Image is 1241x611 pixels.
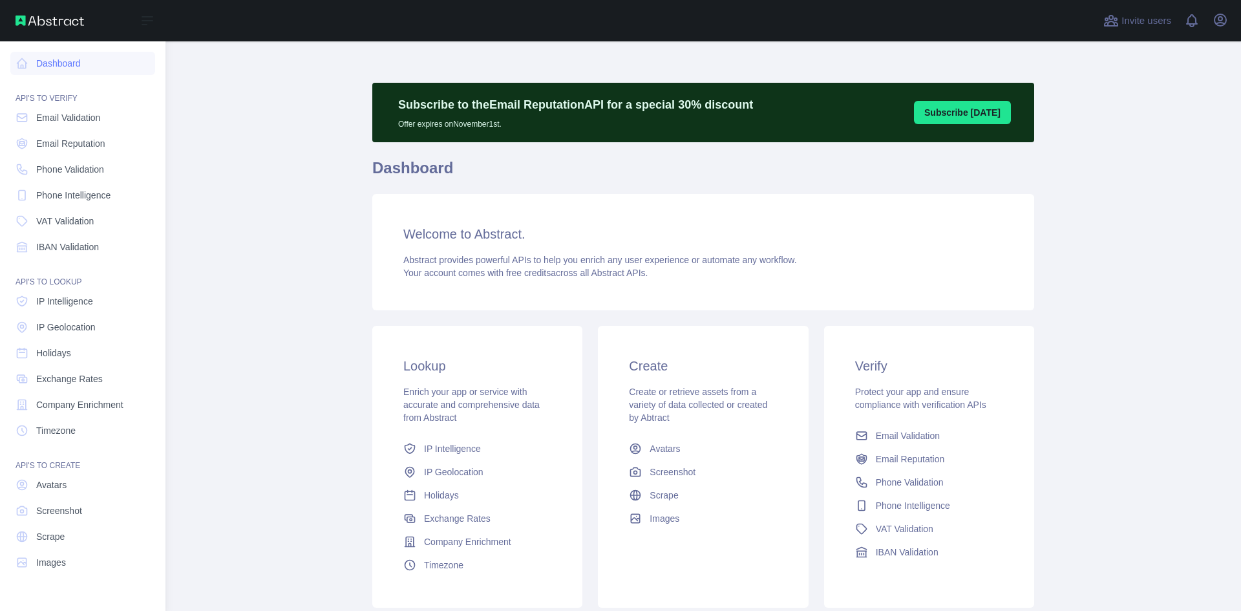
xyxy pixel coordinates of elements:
[850,447,1008,471] a: Email Reputation
[403,255,797,265] span: Abstract provides powerful APIs to help you enrich any user experience or automate any workflow.
[10,132,155,155] a: Email Reputation
[650,466,695,478] span: Screenshot
[36,398,123,411] span: Company Enrichment
[36,111,100,124] span: Email Validation
[10,261,155,287] div: API'S TO LOOKUP
[10,341,155,365] a: Holidays
[1121,14,1171,28] span: Invite users
[855,357,1003,375] h3: Verify
[36,321,96,334] span: IP Geolocation
[424,442,481,455] span: IP Intelligence
[10,209,155,233] a: VAT Validation
[36,163,104,176] span: Phone Validation
[629,357,777,375] h3: Create
[10,551,155,574] a: Images
[403,268,648,278] span: Your account comes with across all Abstract APIs.
[36,241,99,253] span: IBAN Validation
[36,530,65,543] span: Scrape
[398,553,557,577] a: Timezone
[403,225,1003,243] h3: Welcome to Abstract.
[850,494,1008,517] a: Phone Intelligence
[36,295,93,308] span: IP Intelligence
[36,478,67,491] span: Avatars
[10,445,155,471] div: API'S TO CREATE
[850,471,1008,494] a: Phone Validation
[876,453,945,466] span: Email Reputation
[624,484,782,507] a: Scrape
[855,387,986,410] span: Protect your app and ensure compliance with verification APIs
[850,517,1008,541] a: VAT Validation
[10,393,155,416] a: Company Enrichment
[36,215,94,228] span: VAT Validation
[398,530,557,553] a: Company Enrichment
[629,387,767,423] span: Create or retrieve assets from a variety of data collected or created by Abtract
[876,476,944,489] span: Phone Validation
[10,52,155,75] a: Dashboard
[36,347,71,359] span: Holidays
[624,437,782,460] a: Avatars
[36,189,111,202] span: Phone Intelligence
[424,535,511,548] span: Company Enrichment
[36,424,76,437] span: Timezone
[506,268,551,278] span: free credits
[424,559,463,572] span: Timezone
[398,507,557,530] a: Exchange Rates
[876,429,940,442] span: Email Validation
[10,158,155,181] a: Phone Validation
[398,437,557,460] a: IP Intelligence
[650,442,680,455] span: Avatars
[10,235,155,259] a: IBAN Validation
[650,512,679,525] span: Images
[10,184,155,207] a: Phone Intelligence
[36,137,105,150] span: Email Reputation
[403,387,540,423] span: Enrich your app or service with accurate and comprehensive data from Abstract
[850,424,1008,447] a: Email Validation
[398,114,753,129] p: Offer expires on November 1st.
[10,419,155,442] a: Timezone
[876,499,950,512] span: Phone Intelligence
[36,504,82,517] span: Screenshot
[624,507,782,530] a: Images
[650,489,678,502] span: Scrape
[10,473,155,497] a: Avatars
[424,489,459,502] span: Holidays
[10,316,155,339] a: IP Geolocation
[624,460,782,484] a: Screenshot
[876,522,933,535] span: VAT Validation
[36,556,66,569] span: Images
[876,546,939,559] span: IBAN Validation
[424,466,483,478] span: IP Geolocation
[850,541,1008,564] a: IBAN Validation
[403,357,551,375] h3: Lookup
[10,499,155,522] a: Screenshot
[10,290,155,313] a: IP Intelligence
[16,16,84,26] img: Abstract API
[398,484,557,507] a: Holidays
[424,512,491,525] span: Exchange Rates
[398,96,753,114] p: Subscribe to the Email Reputation API for a special 30 % discount
[10,367,155,391] a: Exchange Rates
[1101,10,1174,31] button: Invite users
[36,372,103,385] span: Exchange Rates
[914,101,1011,124] button: Subscribe [DATE]
[372,158,1034,189] h1: Dashboard
[10,525,155,548] a: Scrape
[10,106,155,129] a: Email Validation
[398,460,557,484] a: IP Geolocation
[10,78,155,103] div: API'S TO VERIFY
